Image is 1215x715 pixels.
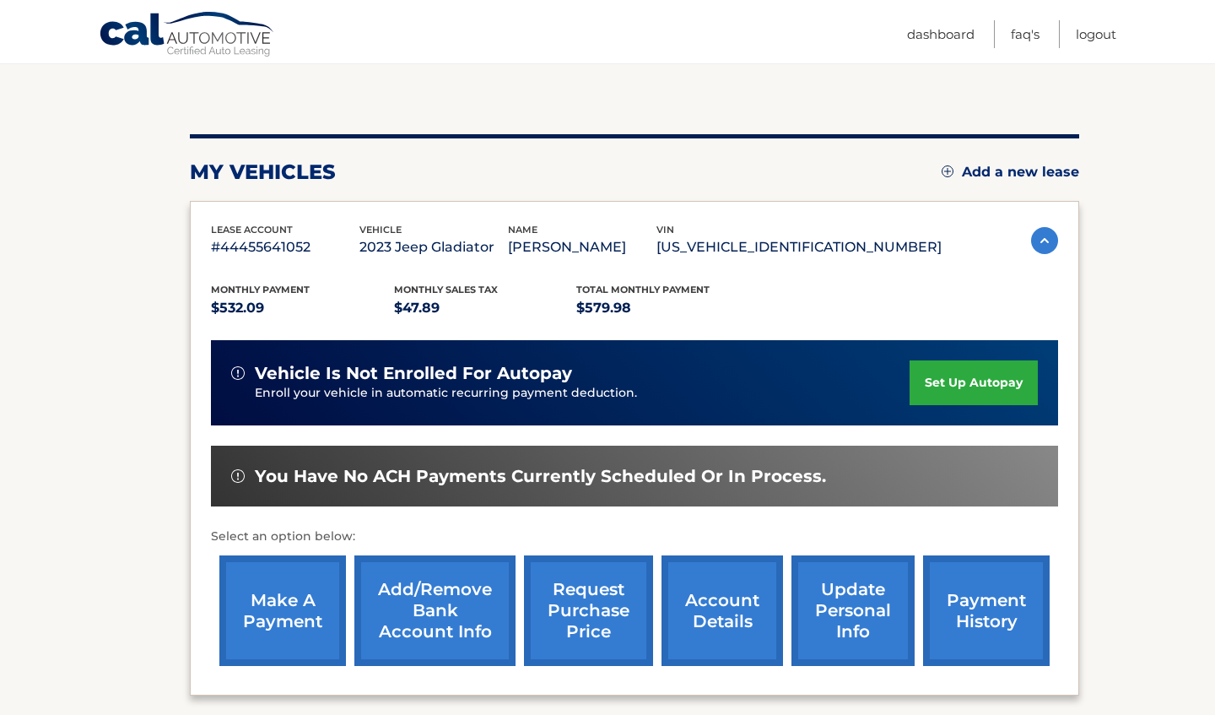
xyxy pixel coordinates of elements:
[1011,20,1039,48] a: FAQ's
[923,555,1050,666] a: payment history
[255,466,826,487] span: You have no ACH payments currently scheduled or in process.
[576,296,759,320] p: $579.98
[1076,20,1116,48] a: Logout
[907,20,975,48] a: Dashboard
[211,527,1058,547] p: Select an option below:
[1031,227,1058,254] img: accordion-active.svg
[354,555,516,666] a: Add/Remove bank account info
[910,360,1038,405] a: set up autopay
[791,555,915,666] a: update personal info
[524,555,653,666] a: request purchase price
[942,165,953,177] img: add.svg
[508,224,537,236] span: name
[211,284,310,295] span: Monthly Payment
[359,236,508,259] p: 2023 Jeep Gladiator
[508,236,656,259] p: [PERSON_NAME]
[231,469,245,483] img: alert-white.svg
[255,363,572,384] span: vehicle is not enrolled for autopay
[211,296,394,320] p: $532.09
[394,296,577,320] p: $47.89
[99,11,276,60] a: Cal Automotive
[394,284,498,295] span: Monthly sales Tax
[211,236,359,259] p: #44455641052
[661,555,783,666] a: account details
[656,224,674,236] span: vin
[190,160,336,185] h2: my vehicles
[231,366,245,380] img: alert-white.svg
[219,555,346,666] a: make a payment
[359,224,402,236] span: vehicle
[576,284,710,295] span: Total Monthly Payment
[211,224,293,236] span: lease account
[255,384,910,403] p: Enroll your vehicle in automatic recurring payment deduction.
[942,164,1079,181] a: Add a new lease
[656,236,942,259] p: [US_VEHICLE_IDENTIFICATION_NUMBER]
